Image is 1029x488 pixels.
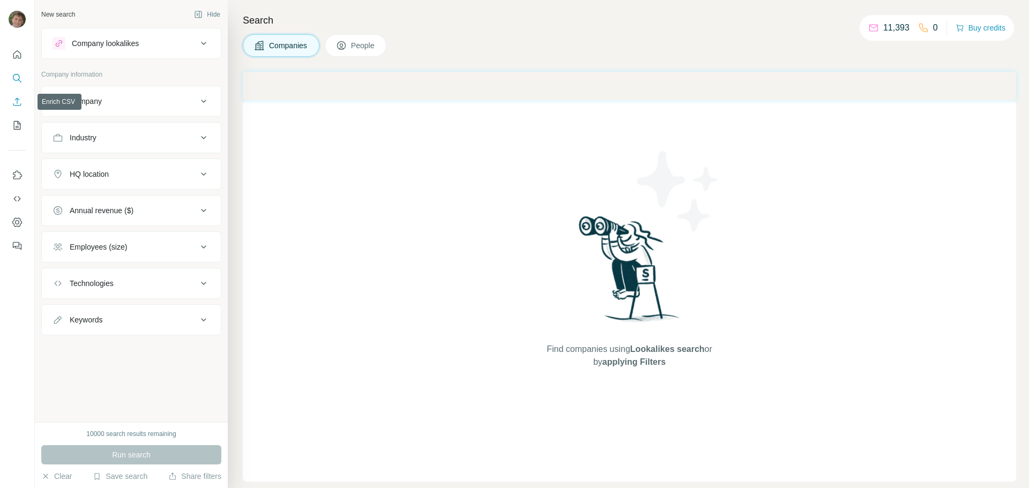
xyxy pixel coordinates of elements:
button: Dashboard [9,213,26,232]
div: 10000 search results remaining [86,429,176,439]
button: Company [42,88,221,114]
h4: Search [243,13,1016,28]
div: Company [70,96,102,107]
div: HQ location [70,169,109,179]
span: Companies [269,40,308,51]
button: Buy credits [956,20,1005,35]
button: Use Surfe on LinkedIn [9,166,26,185]
p: 0 [933,21,938,34]
button: Search [9,69,26,88]
button: Hide [187,6,228,22]
button: My lists [9,116,26,135]
div: Technologies [70,278,114,289]
button: Share filters [168,471,221,482]
img: Avatar [9,11,26,28]
button: Keywords [42,307,221,333]
span: Find companies using or by [543,343,715,369]
button: Clear [41,471,72,482]
button: Feedback [9,236,26,256]
div: New search [41,10,75,19]
button: Save search [93,471,147,482]
span: People [351,40,376,51]
div: Industry [70,132,96,143]
img: Surfe Illustration - Woman searching with binoculars [574,213,685,333]
button: HQ location [42,161,221,187]
p: 11,393 [883,21,909,34]
button: Industry [42,125,221,151]
span: Lookalikes search [630,344,705,354]
button: Quick start [9,45,26,64]
div: Company lookalikes [72,38,139,49]
p: Company information [41,70,221,79]
div: Employees (size) [70,242,127,252]
iframe: Banner [243,72,1016,100]
button: Technologies [42,271,221,296]
button: Annual revenue ($) [42,198,221,223]
button: Use Surfe API [9,189,26,208]
div: Keywords [70,314,102,325]
button: Employees (size) [42,234,221,260]
img: Surfe Illustration - Stars [630,143,726,239]
div: Annual revenue ($) [70,205,133,216]
button: Company lookalikes [42,31,221,56]
button: Enrich CSV [9,92,26,111]
span: applying Filters [602,357,666,366]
